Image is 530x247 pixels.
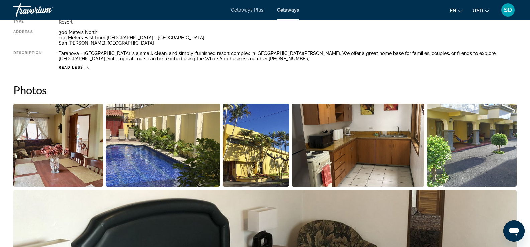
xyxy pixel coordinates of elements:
iframe: Button to launch messaging window [503,220,525,242]
span: SD [504,7,512,13]
button: Open full-screen image slider [223,103,289,187]
button: User Menu [499,3,517,17]
a: Getaways Plus [231,7,263,13]
span: en [450,8,456,13]
div: Type [13,19,42,25]
div: 300 Meters North 100 Meters East from [GEOGRAPHIC_DATA] - [GEOGRAPHIC_DATA] San [PERSON_NAME], [G... [59,30,517,46]
button: Change currency [473,6,489,15]
h2: Photos [13,83,517,97]
button: Change language [450,6,463,15]
button: Read less [59,65,89,70]
a: Getaways [277,7,299,13]
div: Taranova - [GEOGRAPHIC_DATA] is a small, clean, and simply-furnished resort complex in [GEOGRAPHI... [59,51,517,61]
a: Travorium [13,1,80,19]
div: Address [13,30,42,46]
span: USD [473,8,483,13]
span: Read less [59,65,83,70]
button: Open full-screen image slider [106,103,220,187]
button: Open full-screen image slider [292,103,425,187]
button: Open full-screen image slider [13,103,103,187]
button: Open full-screen image slider [427,103,517,187]
div: Description [13,51,42,61]
div: Resort [59,19,517,25]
